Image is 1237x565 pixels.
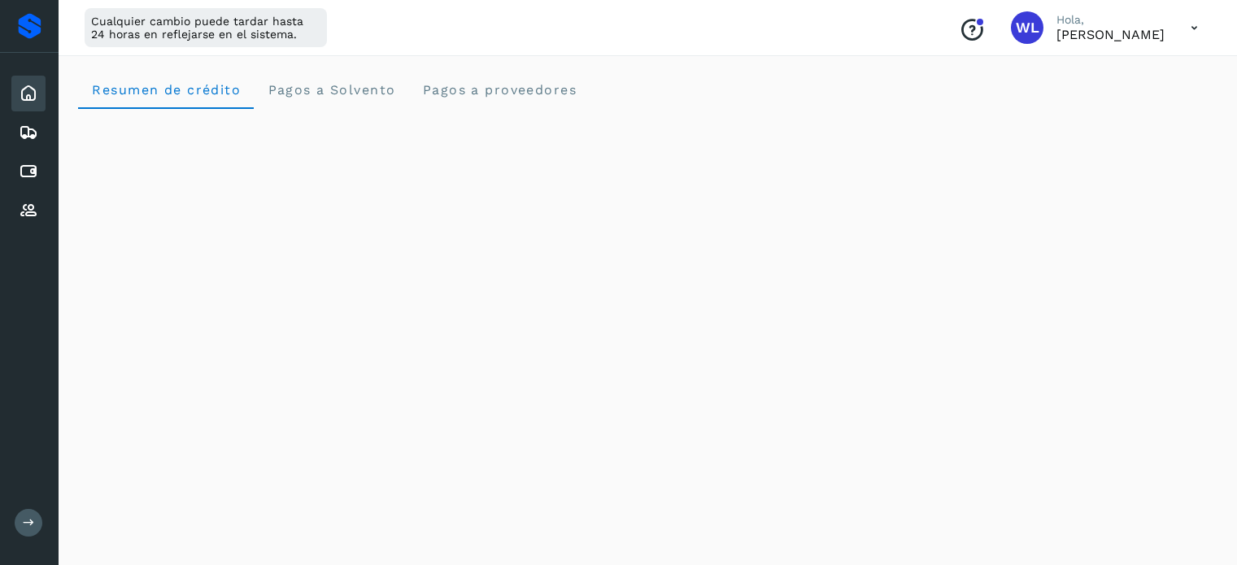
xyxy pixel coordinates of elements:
span: Resumen de crédito [91,82,241,98]
span: Pagos a proveedores [421,82,577,98]
div: Cuentas por pagar [11,154,46,189]
div: Proveedores [11,193,46,228]
div: Cualquier cambio puede tardar hasta 24 horas en reflejarse en el sistema. [85,8,327,47]
div: Inicio [11,76,46,111]
p: Hola, [1056,13,1165,27]
span: Pagos a Solvento [267,82,395,98]
p: Wilberth López Baliño [1056,27,1165,42]
div: Embarques [11,115,46,150]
